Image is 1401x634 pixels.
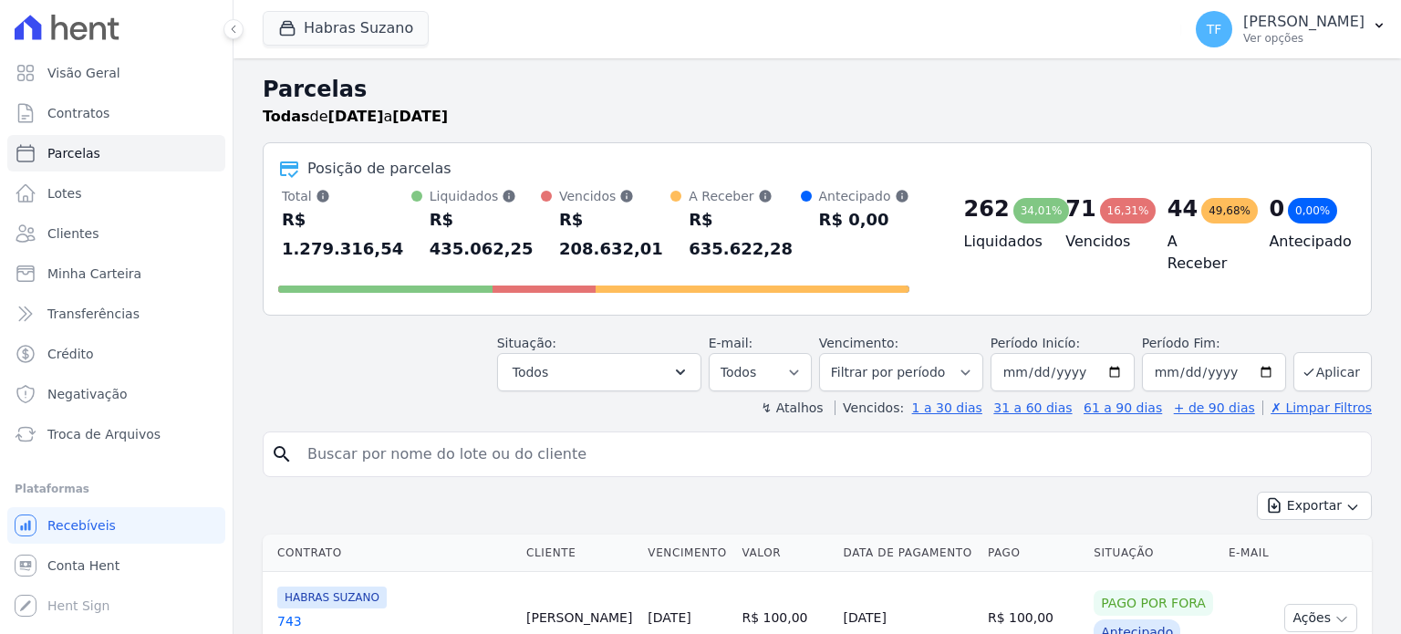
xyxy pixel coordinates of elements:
span: Transferências [47,305,140,323]
div: 0 [1269,194,1284,223]
span: Visão Geral [47,64,120,82]
div: R$ 435.062,25 [430,205,541,264]
a: + de 90 dias [1174,400,1255,415]
label: E-mail: [709,336,753,350]
span: Conta Hent [47,556,119,575]
a: 61 a 90 dias [1084,400,1162,415]
div: Antecipado [819,187,909,205]
span: HABRAS SUZANO [277,587,387,608]
a: Lotes [7,175,225,212]
a: Minha Carteira [7,255,225,292]
th: Data de Pagamento [836,535,981,572]
label: Vencidos: [835,400,904,415]
span: Negativação [47,385,128,403]
a: Crédito [7,336,225,372]
p: [PERSON_NAME] [1243,13,1365,31]
h4: A Receber [1167,231,1240,275]
div: Pago por fora [1094,590,1213,616]
label: Situação: [497,336,556,350]
div: R$ 635.622,28 [689,205,800,264]
span: TF [1207,23,1222,36]
button: Exportar [1257,492,1372,520]
strong: [DATE] [392,108,448,125]
a: 1 a 30 dias [912,400,982,415]
button: Aplicar [1293,352,1372,391]
div: Liquidados [430,187,541,205]
div: A Receber [689,187,800,205]
button: Todos [497,353,701,391]
label: Período Inicío: [991,336,1080,350]
div: 34,01% [1013,198,1070,223]
label: Vencimento: [819,336,898,350]
a: ✗ Limpar Filtros [1262,400,1372,415]
label: Período Fim: [1142,334,1286,353]
th: Valor [734,535,835,572]
input: Buscar por nome do lote ou do cliente [296,436,1364,473]
span: Crédito [47,345,94,363]
th: E-mail [1221,535,1277,572]
span: Todos [513,361,548,383]
a: Transferências [7,296,225,332]
strong: [DATE] [328,108,384,125]
th: Situação [1086,535,1221,572]
a: Conta Hent [7,547,225,584]
div: R$ 1.279.316,54 [282,205,411,264]
a: Contratos [7,95,225,131]
div: Total [282,187,411,205]
h4: Liquidados [964,231,1037,253]
div: 262 [964,194,1010,223]
a: Parcelas [7,135,225,171]
span: Troca de Arquivos [47,425,161,443]
a: 31 a 60 dias [993,400,1072,415]
div: R$ 0,00 [819,205,909,234]
a: Troca de Arquivos [7,416,225,452]
label: ↯ Atalhos [761,400,823,415]
div: R$ 208.632,01 [559,205,670,264]
div: 49,68% [1201,198,1258,223]
p: de a [263,106,448,128]
div: Vencidos [559,187,670,205]
span: Contratos [47,104,109,122]
span: Parcelas [47,144,100,162]
i: search [271,443,293,465]
h4: Antecipado [1269,231,1342,253]
a: Recebíveis [7,507,225,544]
div: 71 [1065,194,1095,223]
p: Ver opções [1243,31,1365,46]
th: Contrato [263,535,519,572]
th: Pago [981,535,1086,572]
a: Visão Geral [7,55,225,91]
a: Clientes [7,215,225,252]
button: Ações [1284,604,1357,632]
span: Lotes [47,184,82,203]
div: 16,31% [1100,198,1157,223]
strong: Todas [263,108,310,125]
span: Recebíveis [47,516,116,535]
button: Habras Suzano [263,11,429,46]
div: 44 [1167,194,1198,223]
div: 0,00% [1288,198,1337,223]
div: Plataformas [15,478,218,500]
span: Minha Carteira [47,265,141,283]
a: Negativação [7,376,225,412]
button: TF [PERSON_NAME] Ver opções [1181,4,1401,55]
h4: Vencidos [1065,231,1138,253]
span: Clientes [47,224,99,243]
h2: Parcelas [263,73,1372,106]
div: Posição de parcelas [307,158,451,180]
